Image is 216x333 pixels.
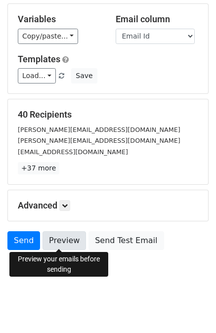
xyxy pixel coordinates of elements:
a: Send [7,231,40,250]
button: Save [71,68,97,83]
h5: Email column [116,14,199,25]
a: Preview [43,231,86,250]
a: Send Test Email [88,231,164,250]
a: Templates [18,54,60,64]
div: Preview your emails before sending [9,252,108,277]
h5: Variables [18,14,101,25]
h5: Advanced [18,200,198,211]
small: [EMAIL_ADDRESS][DOMAIN_NAME] [18,148,128,156]
a: Copy/paste... [18,29,78,44]
a: Load... [18,68,56,83]
h5: 40 Recipients [18,109,198,120]
small: [PERSON_NAME][EMAIL_ADDRESS][DOMAIN_NAME] [18,137,180,144]
small: [PERSON_NAME][EMAIL_ADDRESS][DOMAIN_NAME] [18,126,180,133]
iframe: Chat Widget [167,286,216,333]
a: +37 more [18,162,59,174]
